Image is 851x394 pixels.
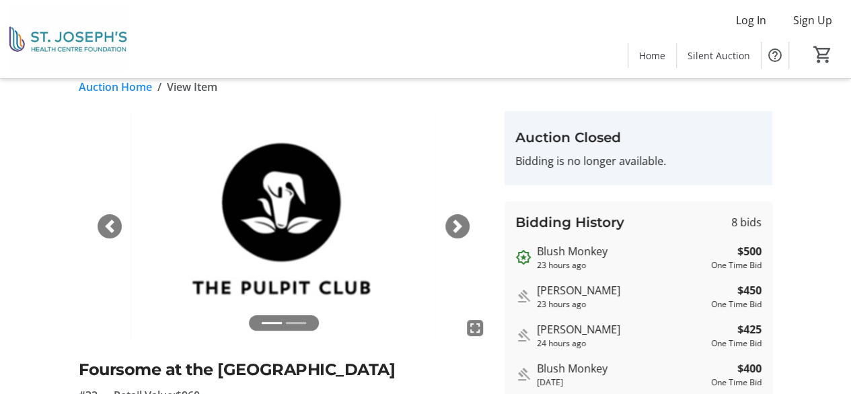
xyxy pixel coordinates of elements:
[537,376,706,389] div: [DATE]
[537,298,706,310] div: 23 hours ago
[515,327,531,343] mat-icon: Outbid
[731,214,762,230] span: 8 bids
[736,12,766,28] span: Log In
[157,79,161,95] span: /
[628,43,676,68] a: Home
[79,111,488,341] img: Image
[811,42,835,67] button: Cart
[537,243,706,259] div: Blush Monkey
[711,376,762,389] div: One Time Bid
[537,337,706,350] div: 24 hours ago
[79,79,152,95] a: Auction Home
[515,153,762,169] p: Bidding is no longer available.
[688,48,750,63] span: Silent Auction
[782,9,843,31] button: Sign Up
[737,321,762,337] strong: $425
[515,249,531,265] mat-icon: Outbid
[8,5,128,73] img: St. Joseph's Health Centre Foundation's Logo
[537,259,706,271] div: 23 hours ago
[537,321,706,337] div: [PERSON_NAME]
[737,360,762,376] strong: $400
[515,127,762,147] h3: Auction Closed
[537,282,706,298] div: [PERSON_NAME]
[515,288,531,304] mat-icon: Outbid
[537,360,706,376] div: Blush Monkey
[711,337,762,350] div: One Time Bid
[515,366,531,383] mat-icon: Outbid
[737,243,762,259] strong: $500
[79,358,488,382] h2: Foursome at the [GEOGRAPHIC_DATA]
[793,12,832,28] span: Sign Up
[677,43,761,68] a: Silent Auction
[167,79,217,95] span: View Item
[725,9,777,31] button: Log In
[515,212,624,232] h3: Bidding History
[711,298,762,310] div: One Time Bid
[711,259,762,271] div: One Time Bid
[639,48,665,63] span: Home
[762,42,788,69] button: Help
[467,320,483,336] mat-icon: fullscreen
[737,282,762,298] strong: $450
